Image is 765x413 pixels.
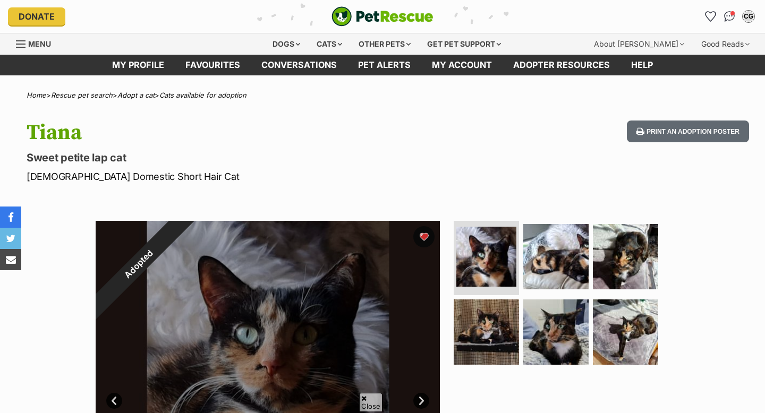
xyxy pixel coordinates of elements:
[456,227,516,287] img: Photo of Tiana
[331,6,433,27] a: PetRescue
[743,11,754,22] div: CG
[413,393,429,409] a: Next
[175,55,251,75] a: Favourites
[420,33,508,55] div: Get pet support
[347,55,421,75] a: Pet alerts
[27,91,46,99] a: Home
[101,55,175,75] a: My profile
[523,224,589,289] img: Photo of Tiana
[454,299,519,365] img: Photo of Tiana
[702,8,757,25] ul: Account quick links
[627,121,749,142] button: Print an adoption poster
[51,91,113,99] a: Rescue pet search
[27,121,466,145] h1: Tiana
[523,299,589,365] img: Photo of Tiana
[265,33,308,55] div: Dogs
[331,6,433,27] img: logo-cat-932fe2b9b8326f06289b0f2fb663e598f794de774fb13d1741a6617ecf9a85b4.svg
[593,224,658,289] img: Photo of Tiana
[27,150,466,165] p: Sweet petite lap cat
[16,33,58,53] a: Menu
[27,169,466,184] p: [DEMOGRAPHIC_DATA] Domestic Short Hair Cat
[359,393,382,411] span: Close
[586,33,692,55] div: About [PERSON_NAME]
[28,39,51,48] span: Menu
[8,7,65,25] a: Donate
[421,55,503,75] a: My account
[309,33,350,55] div: Cats
[117,91,155,99] a: Adopt a cat
[721,8,738,25] a: Conversations
[71,196,206,331] div: Adopted
[106,393,122,409] a: Prev
[694,33,757,55] div: Good Reads
[593,299,658,365] img: Photo of Tiana
[702,8,719,25] a: Favourites
[413,226,435,247] button: favourite
[503,55,620,75] a: Adopter resources
[351,33,418,55] div: Other pets
[251,55,347,75] a: conversations
[740,8,757,25] button: My account
[159,91,246,99] a: Cats available for adoption
[724,11,735,22] img: chat-41dd97257d64d25036548639549fe6c8038ab92f7586957e7f3b1b290dea8141.svg
[620,55,664,75] a: Help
